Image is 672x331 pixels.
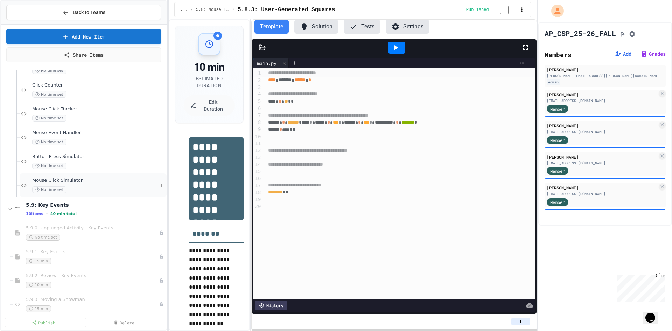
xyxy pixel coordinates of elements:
span: Member [550,168,565,174]
div: 7 [253,112,262,119]
div: [PERSON_NAME] [547,91,657,98]
button: Settings [386,20,429,34]
span: No time set [32,139,66,145]
span: • [46,211,48,216]
button: Solution [294,20,338,34]
button: Tests [344,20,380,34]
div: [EMAIL_ADDRESS][DOMAIN_NAME] [547,98,657,103]
span: / [232,7,235,13]
span: 5.8.3: User-Generated Squares [238,6,335,14]
div: 2 [253,77,262,84]
span: Click Counter [32,82,165,88]
span: Mouse Click Simulator [32,178,158,184]
div: [EMAIL_ADDRESS][DOMAIN_NAME] [547,129,657,135]
div: 17 [253,182,262,189]
div: [EMAIL_ADDRESS][DOMAIN_NAME] [547,160,657,166]
span: Member [550,199,565,205]
div: [PERSON_NAME] [547,185,657,191]
div: 20 [253,203,262,210]
span: 5.9.2: Review - Key Events [26,273,159,279]
button: Grades [640,50,666,57]
div: 18 [253,189,262,196]
div: Content is published and visible to students [466,5,517,14]
div: 19 [253,196,262,203]
div: [PERSON_NAME] [547,123,657,129]
button: Assignment Settings [629,29,636,37]
iframe: chat widget [643,303,665,324]
div: 10 [253,133,262,140]
span: Mouse Event Handler [32,130,165,136]
div: 1 [253,70,262,77]
div: Unpublished [159,254,164,259]
div: Admin [547,79,560,85]
button: Add [615,50,631,57]
button: More options [158,182,165,189]
span: No time set [32,163,66,169]
span: No time set [32,67,66,74]
span: / [191,7,193,13]
input: publish toggle [492,6,517,14]
span: 5.9.0: Unplugged Activity - Key Events [26,225,159,231]
div: 14 [253,161,262,168]
div: 12 [253,147,262,154]
button: Click to see fork details [619,29,626,37]
span: 10 items [26,212,43,216]
div: Unpublished [159,278,164,283]
div: Unpublished [159,230,164,235]
div: Chat with us now!Close [3,3,48,44]
span: No time set [32,115,66,122]
div: 8 [253,119,262,126]
a: Publish [5,318,82,327]
div: [PERSON_NAME][EMAIL_ADDRESS][PERSON_NAME][DOMAIN_NAME] [547,73,664,78]
span: Mouse Click Tracker [32,106,165,112]
div: main.py [253,60,280,67]
div: Estimated Duration [184,75,235,89]
div: main.py [253,58,289,68]
span: ... [180,7,188,13]
button: Template [254,20,289,34]
button: Back to Teams [6,5,161,20]
div: My Account [544,3,566,19]
div: [PERSON_NAME] [547,67,664,73]
div: 3 [253,84,262,91]
a: Share Items [6,47,161,62]
span: 40 min total [50,212,77,216]
a: Delete [85,318,162,327]
span: 15 min [26,258,51,264]
div: 10 min [184,61,235,74]
div: 15 [253,168,262,175]
span: 5.9.3: Moving a Snowman [26,297,159,303]
div: 11 [253,140,262,147]
h1: AP_CSP_25-26_FALL [545,28,616,38]
span: Member [550,106,565,112]
h2: Members [545,50,572,60]
div: [EMAIL_ADDRESS][DOMAIN_NAME] [547,191,657,196]
span: Member [550,137,565,143]
div: 4 [253,91,262,98]
div: 9 [253,126,262,133]
div: Unpublished [159,302,164,307]
span: Published [466,7,489,13]
span: 15 min [26,305,51,312]
span: No time set [32,186,66,193]
div: 5 [253,98,262,105]
div: [PERSON_NAME] [547,154,657,160]
span: Back to Teams [73,9,105,16]
span: No time set [32,91,66,98]
span: 10 min [26,282,51,288]
span: No time set [26,234,60,241]
div: 6 [253,105,262,112]
button: Edit Duration [184,95,235,116]
span: Button Press Simulator [32,154,165,160]
iframe: chat widget [614,273,665,302]
span: 5.9.1: Key Events [26,249,159,255]
div: 13 [253,154,262,161]
span: 5.9: Key Events [26,202,165,208]
span: | [634,50,638,58]
a: Add New Item [6,29,161,44]
div: 16 [253,175,262,182]
div: History [255,301,287,310]
span: 5.8: Mouse Events [196,7,230,13]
